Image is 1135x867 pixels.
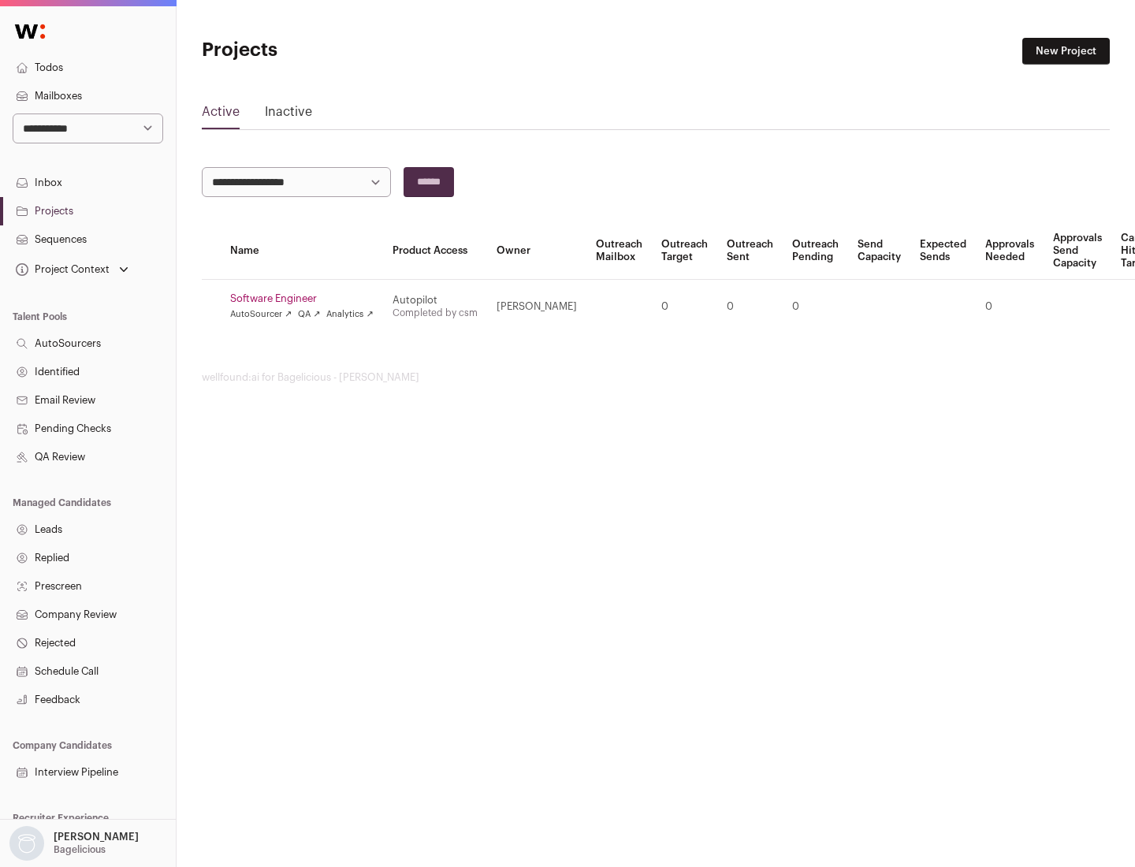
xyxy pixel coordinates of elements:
[487,222,586,280] th: Owner
[1044,222,1111,280] th: Approvals Send Capacity
[298,308,320,321] a: QA ↗
[652,222,717,280] th: Outreach Target
[6,826,142,861] button: Open dropdown
[202,38,504,63] h1: Projects
[910,222,976,280] th: Expected Sends
[13,263,110,276] div: Project Context
[487,280,586,334] td: [PERSON_NAME]
[717,222,783,280] th: Outreach Sent
[9,826,44,861] img: nopic.png
[717,280,783,334] td: 0
[326,308,373,321] a: Analytics ↗
[221,222,383,280] th: Name
[202,371,1110,384] footer: wellfound:ai for Bagelicious - [PERSON_NAME]
[783,222,848,280] th: Outreach Pending
[230,308,292,321] a: AutoSourcer ↗
[6,16,54,47] img: Wellfound
[783,280,848,334] td: 0
[230,292,374,305] a: Software Engineer
[13,259,132,281] button: Open dropdown
[393,294,478,307] div: Autopilot
[586,222,652,280] th: Outreach Mailbox
[202,102,240,128] a: Active
[976,280,1044,334] td: 0
[54,843,106,856] p: Bagelicious
[54,831,139,843] p: [PERSON_NAME]
[1022,38,1110,65] a: New Project
[652,280,717,334] td: 0
[976,222,1044,280] th: Approvals Needed
[383,222,487,280] th: Product Access
[265,102,312,128] a: Inactive
[848,222,910,280] th: Send Capacity
[393,308,478,318] a: Completed by csm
